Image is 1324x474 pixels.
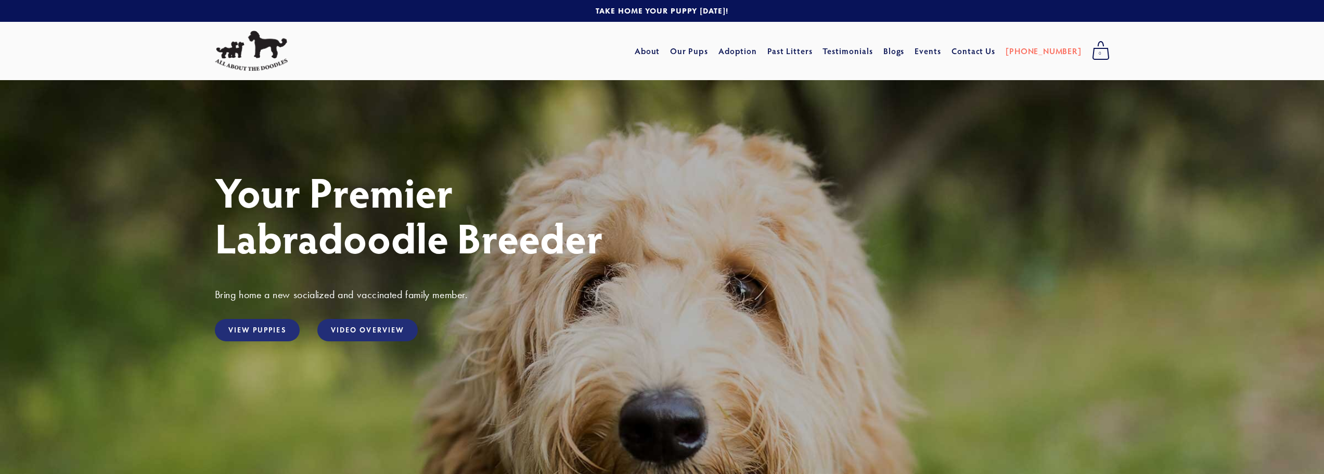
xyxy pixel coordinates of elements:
a: Past Litters [767,45,813,56]
a: Events [915,42,941,60]
img: All About The Doodles [215,31,288,71]
a: Our Pups [670,42,708,60]
a: [PHONE_NUMBER] [1006,42,1081,60]
a: 0 items in cart [1087,38,1115,64]
a: View Puppies [215,319,300,341]
a: Contact Us [952,42,996,60]
span: 0 [1092,47,1110,60]
a: Blogs [883,42,905,60]
a: Testimonials [822,42,873,60]
a: About [635,42,660,60]
h1: Your Premier Labradoodle Breeder [215,169,1110,260]
a: Adoption [718,42,757,60]
a: Video Overview [317,319,418,341]
h3: Bring home a new socialized and vaccinated family member. [215,288,1110,301]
